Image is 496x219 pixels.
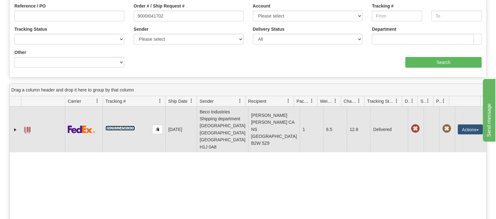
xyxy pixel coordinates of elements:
[438,96,449,106] a: Pickup Status filter column settings
[165,107,197,152] td: [DATE]
[370,107,408,152] td: Delivered
[423,96,433,106] a: Shipment Issues filter column settings
[296,98,310,104] span: Packages
[68,125,95,133] img: 2 - FedEx Express®
[405,57,482,68] input: Search
[14,49,26,55] label: Other
[347,107,370,152] td: 12.8
[431,11,482,21] input: To
[186,96,197,106] a: Ship Date filter column settings
[407,96,418,106] a: Delivery Status filter column settings
[482,77,495,141] iframe: chat widget
[323,107,347,152] td: 6.5
[253,3,270,9] label: Account
[197,107,248,152] td: Beco Industries Shipping department [GEOGRAPHIC_DATA] [GEOGRAPHIC_DATA] [GEOGRAPHIC_DATA] H1J 0A8
[442,124,451,133] span: Pickup Not Assigned
[14,26,47,32] label: Tracking Status
[367,98,394,104] span: Tracking Status
[248,98,266,104] span: Recipient
[300,107,323,152] td: 1
[134,3,185,9] label: Order # / Ship Request #
[411,124,419,133] span: Late
[391,96,402,106] a: Tracking Status filter column settings
[235,96,245,106] a: Sender filter column settings
[168,98,187,104] span: Ship Date
[436,98,441,104] span: Pickup Status
[134,26,148,32] label: Sender
[155,96,165,106] a: Tracking # filter column settings
[200,98,214,104] span: Sender
[330,96,341,106] a: Weight filter column settings
[283,96,294,106] a: Recipient filter column settings
[354,96,364,106] a: Charge filter column settings
[5,4,58,11] div: Send message
[10,84,486,96] div: grid grouping header
[92,96,103,106] a: Carrier filter column settings
[372,26,396,32] label: Department
[253,26,285,32] label: Delivery Status
[420,98,426,104] span: Shipment Issues
[344,98,357,104] span: Charge
[372,3,393,9] label: Tracking #
[12,127,19,133] a: Expand
[105,126,135,131] a: 392832456309
[405,98,410,104] span: Delivery Status
[152,125,163,134] button: Copy to clipboard
[68,98,81,104] span: Carrier
[105,98,126,104] span: Tracking #
[14,3,46,9] label: Reference / PO
[320,98,333,104] span: Weight
[372,11,422,21] input: From
[458,124,483,134] button: Actions
[248,107,300,152] td: [PERSON_NAME] [PERSON_NAME] CA NS [GEOGRAPHIC_DATA] B2W 5Z9
[24,124,30,134] a: Label
[307,96,317,106] a: Packages filter column settings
